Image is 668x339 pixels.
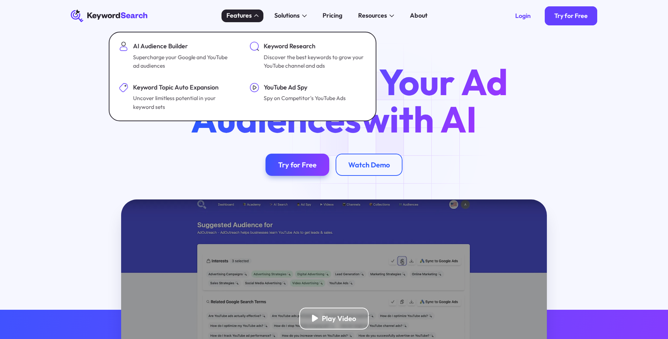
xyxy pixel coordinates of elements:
div: Spy on Competitor's YouTube Ads [264,94,346,103]
a: AI Audience BuilderSupercharge your Google and YouTube ad audiences [114,37,240,75]
a: Pricing [318,10,347,22]
a: About [405,10,432,22]
div: Pricing [323,11,342,20]
div: AI Audience Builder [133,42,234,51]
div: About [410,11,427,20]
a: Try for Free [266,154,329,176]
div: Keyword Topic Auto Expansion [133,83,234,92]
a: Login [506,6,540,25]
div: Solutions [274,11,300,20]
a: YouTube Ad SpySpy on Competitor's YouTube Ads [245,78,371,116]
div: Features [226,11,252,20]
nav: Features [108,32,376,122]
a: Keyword ResearchDiscover the best keywords to grow your YouTube channel and ads [245,37,371,75]
h1: Supercharge Your Ad Audiences [145,63,523,138]
div: Play Video [322,314,356,323]
div: Uncover limitless potential in your keyword sets [133,94,234,111]
div: Watch Demo [348,160,390,169]
a: Try for Free [545,6,597,25]
div: Try for Free [554,12,588,20]
div: Resources [358,11,387,20]
div: Login [515,12,531,20]
div: YouTube Ad Spy [264,83,346,92]
div: Supercharge your Google and YouTube ad audiences [133,53,234,70]
div: Try for Free [278,160,317,169]
a: Keyword Topic Auto ExpansionUncover limitless potential in your keyword sets [114,78,240,116]
div: Discover the best keywords to grow your YouTube channel and ads [264,53,364,70]
span: with AI [361,96,477,142]
div: Keyword Research [264,42,364,51]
